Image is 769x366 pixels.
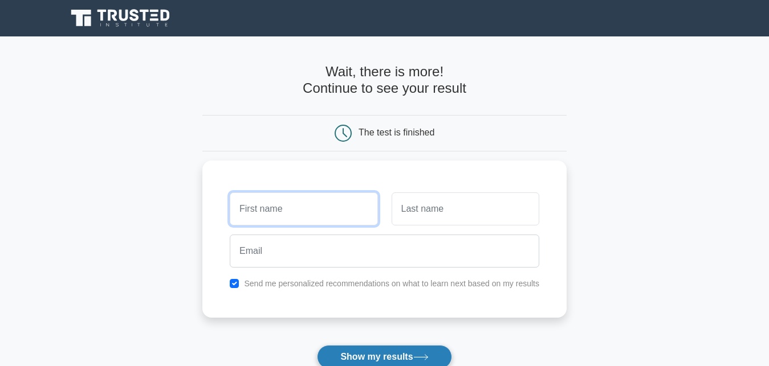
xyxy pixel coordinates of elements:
[244,279,539,288] label: Send me personalized recommendations on what to learn next based on my results
[359,128,434,137] div: The test is finished
[230,192,377,225] input: First name
[392,192,539,225] input: Last name
[202,64,567,97] h4: Wait, there is more! Continue to see your result
[230,235,539,268] input: Email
